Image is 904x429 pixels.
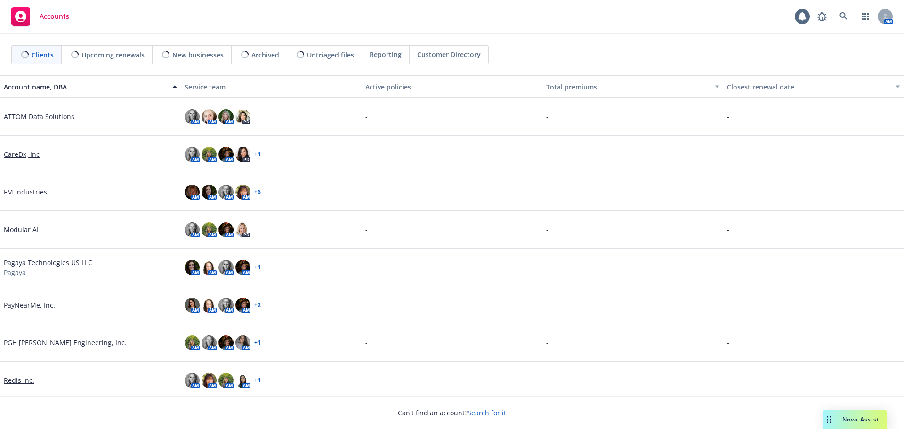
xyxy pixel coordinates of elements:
[365,262,368,272] span: -
[235,147,250,162] img: photo
[834,7,853,26] a: Search
[813,7,831,26] a: Report a Bug
[8,3,73,30] a: Accounts
[202,298,217,313] img: photo
[218,260,234,275] img: photo
[542,75,723,98] button: Total premiums
[398,408,506,418] span: Can't find an account?
[254,340,261,346] a: + 1
[842,415,880,423] span: Nova Assist
[185,222,200,237] img: photo
[546,262,549,272] span: -
[546,300,549,310] span: -
[365,300,368,310] span: -
[727,112,729,121] span: -
[546,225,549,235] span: -
[727,300,729,310] span: -
[365,82,539,92] div: Active policies
[254,302,261,308] a: + 2
[365,338,368,348] span: -
[185,109,200,124] img: photo
[185,298,200,313] img: photo
[202,222,217,237] img: photo
[181,75,362,98] button: Service team
[81,50,145,60] span: Upcoming renewals
[856,7,875,26] a: Switch app
[546,112,549,121] span: -
[185,260,200,275] img: photo
[218,222,234,237] img: photo
[4,187,47,197] a: FM Industries
[365,149,368,159] span: -
[365,187,368,197] span: -
[546,149,549,159] span: -
[235,298,250,313] img: photo
[235,109,250,124] img: photo
[254,152,261,157] a: + 1
[254,265,261,270] a: + 1
[4,258,92,267] a: Pagaya Technologies US LLC
[32,50,54,60] span: Clients
[365,112,368,121] span: -
[185,82,358,92] div: Service team
[727,225,729,235] span: -
[172,50,224,60] span: New businesses
[218,109,234,124] img: photo
[235,373,250,388] img: photo
[202,373,217,388] img: photo
[185,147,200,162] img: photo
[727,82,890,92] div: Closest renewal date
[218,147,234,162] img: photo
[727,338,729,348] span: -
[218,298,234,313] img: photo
[4,267,26,277] span: Pagaya
[4,375,34,385] a: Redis Inc.
[365,375,368,385] span: -
[235,335,250,350] img: photo
[218,373,234,388] img: photo
[727,149,729,159] span: -
[218,335,234,350] img: photo
[723,75,904,98] button: Closest renewal date
[185,185,200,200] img: photo
[185,335,200,350] img: photo
[235,260,250,275] img: photo
[823,410,887,429] button: Nova Assist
[235,185,250,200] img: photo
[4,225,39,235] a: Modular AI
[254,378,261,383] a: + 1
[202,335,217,350] img: photo
[370,49,402,59] span: Reporting
[365,225,368,235] span: -
[4,300,55,310] a: PayNearMe, Inc.
[202,109,217,124] img: photo
[4,149,40,159] a: CareDx, Inc
[40,13,69,20] span: Accounts
[4,338,127,348] a: PGH [PERSON_NAME] Engineering, Inc.
[727,375,729,385] span: -
[727,262,729,272] span: -
[202,260,217,275] img: photo
[307,50,354,60] span: Untriaged files
[727,187,729,197] span: -
[235,222,250,237] img: photo
[251,50,279,60] span: Archived
[468,408,506,417] a: Search for it
[546,338,549,348] span: -
[546,187,549,197] span: -
[254,189,261,195] a: + 6
[4,112,74,121] a: ATTOM Data Solutions
[202,185,217,200] img: photo
[362,75,542,98] button: Active policies
[218,185,234,200] img: photo
[823,410,835,429] div: Drag to move
[202,147,217,162] img: photo
[185,373,200,388] img: photo
[4,82,167,92] div: Account name, DBA
[417,49,481,59] span: Customer Directory
[546,375,549,385] span: -
[546,82,709,92] div: Total premiums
